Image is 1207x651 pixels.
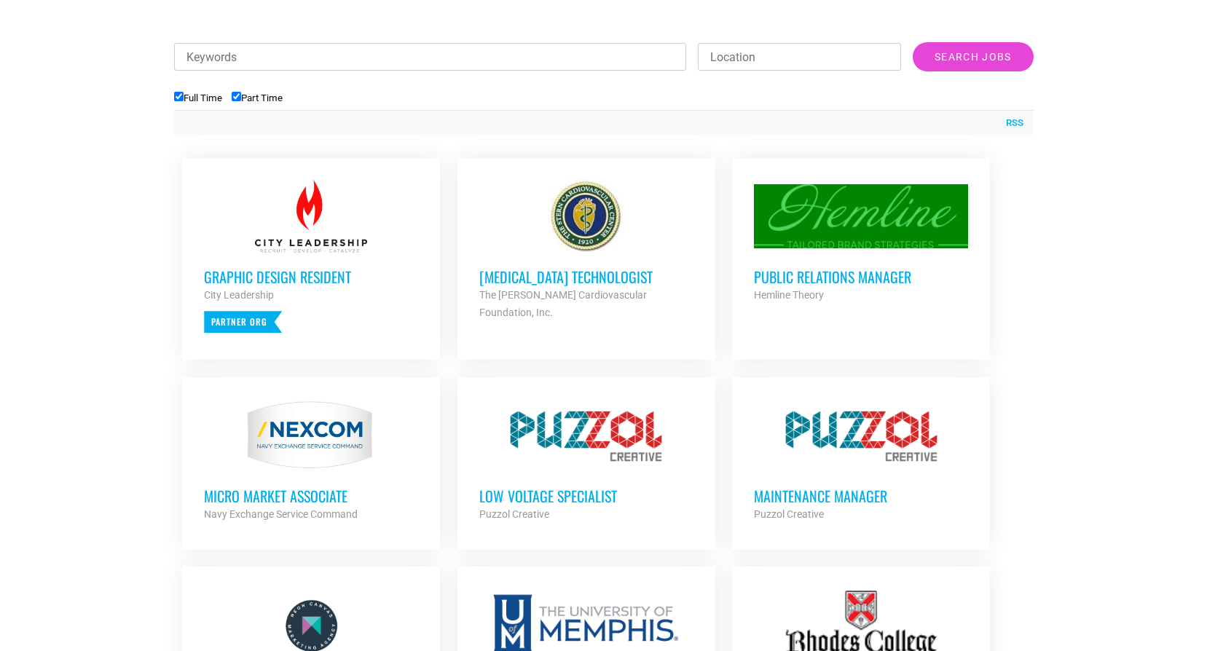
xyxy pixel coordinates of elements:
input: Keywords [174,43,687,71]
strong: The [PERSON_NAME] Cardiovascular Foundation, Inc. [479,289,647,318]
h3: [MEDICAL_DATA] Technologist [479,267,693,286]
a: Graphic Design Resident City Leadership Partner Org [182,158,440,355]
input: Search Jobs [913,42,1033,71]
h3: MICRO MARKET ASSOCIATE [204,486,418,505]
a: Public Relations Manager Hemline Theory [732,158,990,325]
h3: Low Voltage Specialist [479,486,693,505]
h3: Graphic Design Resident [204,267,418,286]
strong: City Leadership [204,289,274,301]
p: Partner Org [204,311,282,333]
a: RSS [999,116,1023,130]
h3: Maintenance Manager [754,486,968,505]
a: MICRO MARKET ASSOCIATE Navy Exchange Service Command [182,377,440,545]
a: Maintenance Manager Puzzol Creative [732,377,990,545]
strong: Puzzol Creative [754,508,824,520]
strong: Puzzol Creative [479,508,549,520]
input: Part Time [232,92,241,101]
h3: Public Relations Manager [754,267,968,286]
a: Low Voltage Specialist Puzzol Creative [457,377,715,545]
a: [MEDICAL_DATA] Technologist The [PERSON_NAME] Cardiovascular Foundation, Inc. [457,158,715,343]
input: Full Time [174,92,184,101]
label: Full Time [174,92,222,103]
label: Part Time [232,92,283,103]
input: Location [698,43,901,71]
strong: Hemline Theory [754,289,824,301]
strong: Navy Exchange Service Command [204,508,358,520]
